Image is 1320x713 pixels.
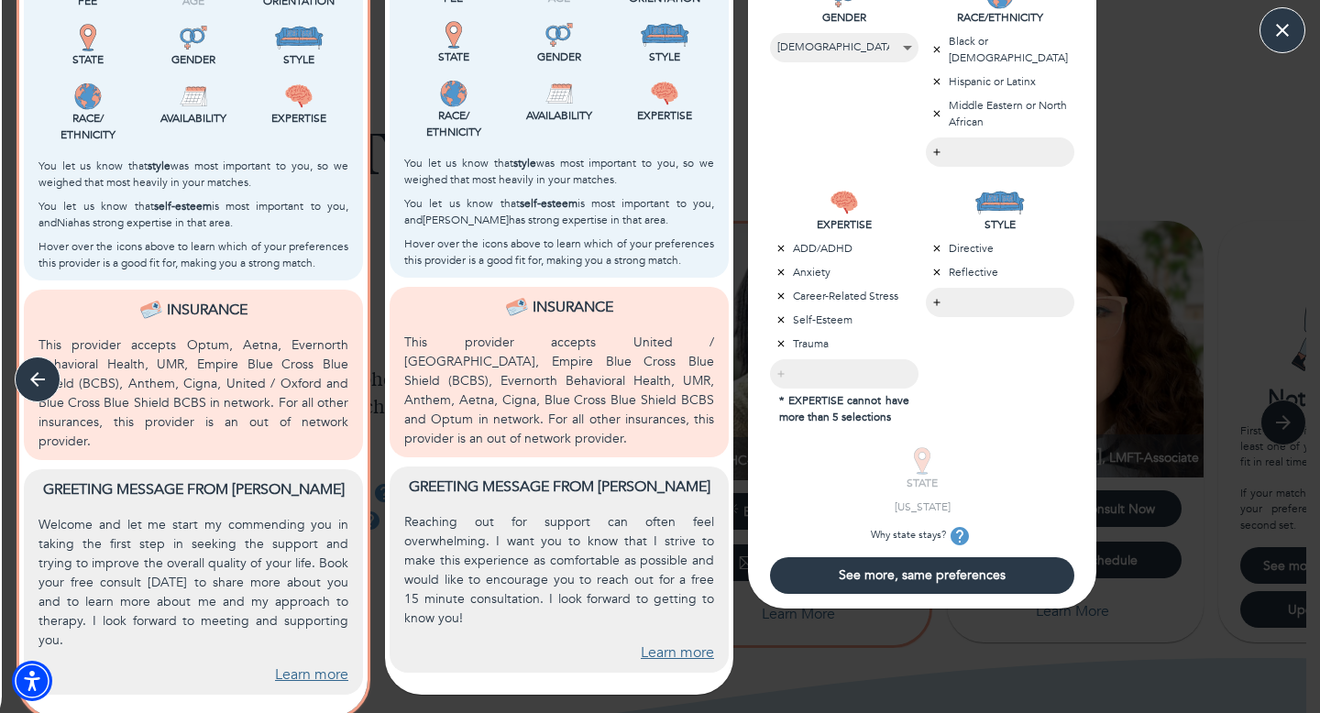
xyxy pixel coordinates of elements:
p: You let us know that was most important to you, so we weighed that most heavily in your matches. [38,158,348,191]
b: self-esteem [520,196,577,211]
p: Race/ Ethnicity [404,107,502,140]
img: Availability [180,82,207,110]
p: Style [250,51,348,68]
span: See more, same preferences [777,566,1067,584]
img: State [74,24,102,51]
div: This provider is licensed to work in your state. [38,24,137,68]
p: Greeting message from [PERSON_NAME] [38,478,348,500]
p: Greeting message from [PERSON_NAME] [404,476,714,498]
p: Reflective [926,264,1074,280]
p: Insurance [167,299,247,321]
p: ADD/ADHD [770,240,918,257]
img: EXPERTISE [830,189,858,216]
p: You let us know that is most important to you, and [PERSON_NAME] has strong expertise in that area. [404,195,714,228]
img: Gender [545,21,573,49]
p: Hover over the icons above to learn which of your preferences this provider is a good fit for, ma... [404,236,714,269]
p: [US_STATE] [848,499,996,515]
p: State [38,51,137,68]
a: Learn more [641,642,714,664]
p: Hispanic or Latinx [926,73,1074,90]
p: Expertise [616,107,714,124]
p: EXPERTISE [770,216,918,233]
p: Hover over the icons above to learn which of your preferences this provider is a good fit for, ma... [38,238,348,271]
p: This provider accepts United / [GEOGRAPHIC_DATA], Empire Blue Cross Blue Shield (BCBS), Evernorth... [404,333,714,448]
p: Gender [510,49,608,65]
p: Expertise [250,110,348,126]
p: You let us know that was most important to you, so we weighed that most heavily in your matches. [404,155,714,188]
p: Reaching out for support can often feel overwhelming. I want you to know that I strive to make th... [404,512,714,628]
p: STYLE [926,216,1074,233]
img: Style [640,21,690,49]
img: STATE [908,447,936,475]
p: STATE [848,475,996,491]
button: See more, same preferences [770,557,1074,594]
p: Directive [926,240,1074,257]
img: Expertise [651,80,678,107]
p: Welcome and let me start my commending you in taking the first step in seeking the support and tr... [38,515,348,650]
b: style [513,156,536,170]
b: style [148,159,170,173]
div: Accessibility Menu [12,661,52,701]
img: Style [274,24,324,51]
p: Trauma [770,335,918,352]
img: Race/<br />Ethnicity [440,80,467,107]
p: You let us know that is most important to you, and Nia has strong expertise in that area. [38,198,348,231]
img: State [440,21,467,49]
p: Black or [DEMOGRAPHIC_DATA] [926,33,1074,66]
p: Career-Related Stress [770,288,918,304]
img: Expertise [285,82,313,110]
p: * EXPERTISE cannot have more than 5 selections [770,389,918,425]
div: This provider is licensed to work in your state. [404,21,502,65]
p: Insurance [533,296,613,318]
img: STYLE [974,189,1025,216]
p: Anxiety [770,264,918,280]
p: Why state stays? [848,522,996,550]
b: self-esteem [154,199,212,214]
p: This provider accepts Optum, Aetna, Evernorth Behavioral Health, UMR, Empire Blue Cross Blue Shie... [38,335,348,451]
p: Self-Esteem [770,312,918,328]
p: RACE/ETHNICITY [926,9,1074,26]
button: tooltip [946,522,973,550]
a: Learn more [275,664,348,686]
p: Middle Eastern or North African [926,97,1074,130]
p: Gender [144,51,242,68]
p: State [404,49,502,65]
p: GENDER [770,9,918,26]
p: Availability [510,107,608,124]
p: Availability [144,110,242,126]
img: Availability [545,80,573,107]
img: Race/<br />Ethnicity [74,82,102,110]
p: Style [616,49,714,65]
p: Race/ Ethnicity [38,110,137,143]
img: Gender [180,24,207,51]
